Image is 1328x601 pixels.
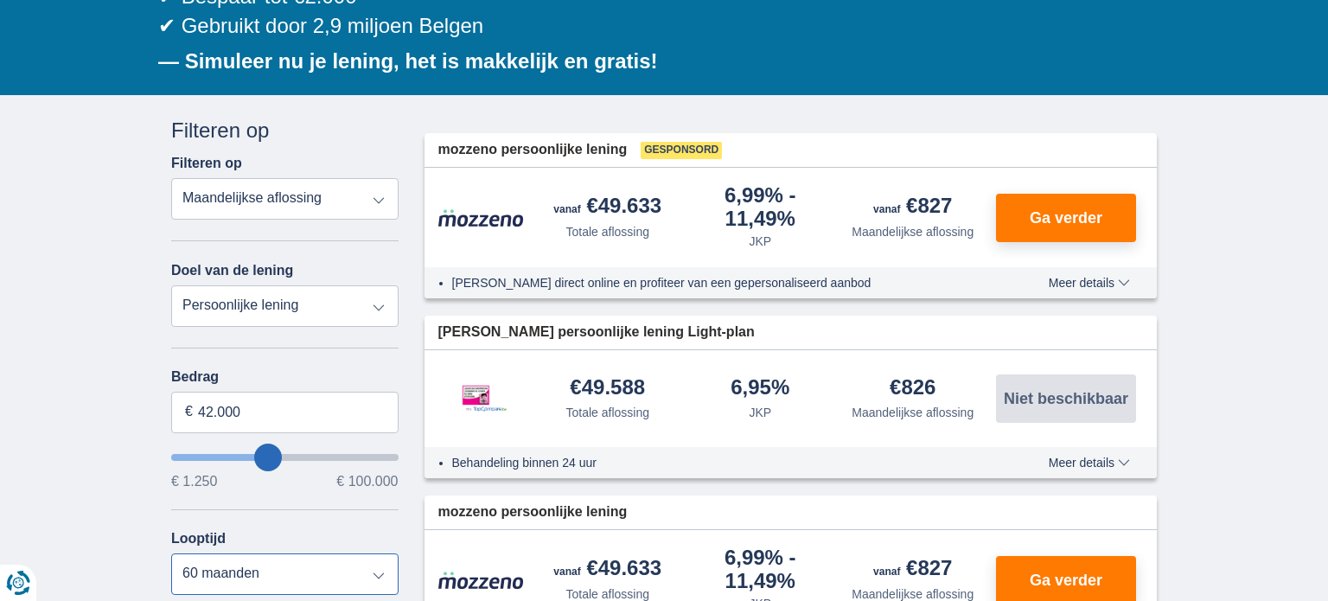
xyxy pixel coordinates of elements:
[336,475,398,489] span: € 100.000
[438,368,525,430] img: product.pl.alt Leemans Kredieten
[731,377,789,400] div: 6,95%
[1004,391,1128,406] span: Niet beschikbaar
[185,402,193,422] span: €
[1030,572,1102,588] span: Ga verder
[996,194,1136,242] button: Ga verder
[171,475,217,489] span: € 1.250
[565,223,649,240] div: Totale aflossing
[1049,277,1130,289] span: Meer details
[691,185,830,229] div: 6,99%
[873,558,952,582] div: €827
[171,116,399,145] div: Filteren op
[890,377,935,400] div: €826
[691,547,830,591] div: 6,99%
[749,404,771,421] div: JKP
[438,140,628,160] span: mozzeno persoonlijke lening
[171,263,293,278] label: Doel van de lening
[171,369,399,385] label: Bedrag
[171,454,399,461] input: wantToBorrow
[438,502,628,522] span: mozzeno persoonlijke lening
[171,156,242,171] label: Filteren op
[641,142,722,159] span: Gesponsord
[452,454,986,471] li: Behandeling binnen 24 uur
[749,233,771,250] div: JKP
[1049,457,1130,469] span: Meer details
[171,531,226,547] label: Looptijd
[553,195,661,220] div: €49.633
[438,208,525,227] img: product.pl.alt Mozzeno
[565,404,649,421] div: Totale aflossing
[452,274,986,291] li: [PERSON_NAME] direct online en profiteer van een gepersonaliseerd aanbod
[1036,456,1143,470] button: Meer details
[852,404,974,421] div: Maandelijkse aflossing
[1030,210,1102,226] span: Ga verder
[438,571,525,590] img: product.pl.alt Mozzeno
[570,377,645,400] div: €49.588
[438,323,755,342] span: [PERSON_NAME] persoonlijke lening Light-plan
[873,195,952,220] div: €827
[852,223,974,240] div: Maandelijkse aflossing
[1036,276,1143,290] button: Meer details
[553,558,661,582] div: €49.633
[158,49,658,73] b: — Simuleer nu je lening, het is makkelijk en gratis!
[996,374,1136,423] button: Niet beschikbaar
